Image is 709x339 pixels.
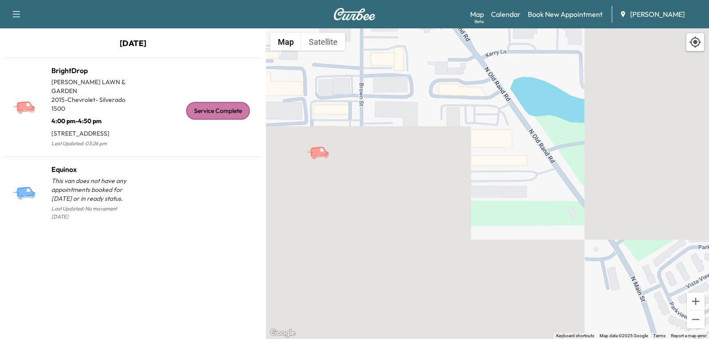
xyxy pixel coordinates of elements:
h1: BrightDrop [51,65,133,76]
a: Open this area in Google Maps (opens a new window) [268,327,297,339]
img: Google [268,327,297,339]
p: [STREET_ADDRESS] [51,125,133,138]
button: Zoom out [687,311,705,328]
span: [PERSON_NAME] [630,9,685,19]
h1: Equinox [51,164,133,175]
a: Report a map error [671,333,706,338]
div: Beta [475,18,484,25]
a: Book New Appointment [528,9,603,19]
span: Map data ©2025 Google [600,333,648,338]
button: Show satellite imagery [301,33,345,51]
a: Terms (opens in new tab) [653,333,666,338]
a: Calendar [491,9,521,19]
button: Keyboard shortcuts [556,333,594,339]
a: MapBeta [470,9,484,19]
div: Service Complete [186,102,250,120]
p: Last Updated: 03:26 pm [51,138,133,149]
gmp-advanced-marker: BrightDrop [306,137,337,152]
button: Zoom in [687,292,705,310]
p: Last Updated: No movement [DATE] [51,203,133,222]
p: 2015 - Chevrolet - Silverado 1500 [51,95,133,113]
img: Curbee Logo [333,8,376,20]
div: Recenter map [686,33,705,51]
button: Show street map [270,33,301,51]
p: [PERSON_NAME] LAWN & GARDEN [51,78,133,95]
p: This van does not have any appointments booked for [DATE] or in ready status. [51,176,133,203]
p: 4:00 pm - 4:50 pm [51,113,133,125]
